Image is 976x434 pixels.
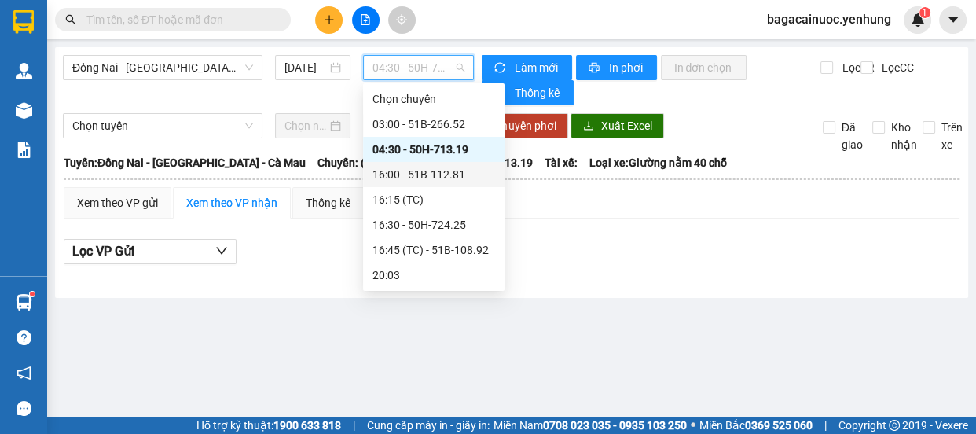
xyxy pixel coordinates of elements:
span: 04:30 - 50H-713.19 [372,56,464,79]
span: message [17,401,31,416]
div: 16:30 - 50H-724.25 [372,216,495,234]
img: solution-icon [16,142,32,158]
button: syncLàm mới [482,55,572,80]
strong: 1900 633 818 [273,419,341,432]
span: Lọc CR [835,59,876,76]
span: Chuyến: (04:30 [DATE]) [317,154,432,171]
span: sync [494,62,508,75]
div: 100.000 [110,101,224,123]
span: printer [589,62,602,75]
div: Chọn chuyến [363,86,505,112]
span: | [353,417,355,434]
button: printerIn phơi [576,55,657,80]
button: plus [315,6,343,34]
button: bar-chartThống kê [482,80,574,105]
span: In phơi [608,59,644,76]
span: Miền Nam [494,417,687,434]
div: 0382245223 [112,70,222,92]
span: plus [324,14,335,25]
span: Chọn tuyến [72,114,253,138]
b: Tuyến: Đồng Nai - [GEOGRAPHIC_DATA] - Cà Mau [64,156,306,169]
div: thanh lát [112,51,222,70]
span: bagacainuoc.yenhung [754,9,904,29]
span: 1 [922,7,927,18]
sup: 1 [919,7,930,18]
span: aim [396,14,407,25]
strong: 0708 023 035 - 0935 103 250 [543,419,687,432]
img: warehouse-icon [16,294,32,311]
button: aim [388,6,416,34]
span: Lọc CC [875,59,916,76]
span: Cung cấp máy in - giấy in: [367,417,490,434]
span: Tài xế: [545,154,578,171]
span: down [215,245,228,257]
span: Đã giao [835,119,869,153]
img: logo-vxr [13,10,34,34]
button: In đơn chọn [661,55,747,80]
div: Trạm Cái Nước [13,13,101,51]
span: copyright [889,420,900,431]
div: Chọn chuyến [372,90,495,108]
div: 16:00 - 51B-112.81 [372,166,495,183]
img: icon-new-feature [911,13,925,27]
span: caret-down [946,13,960,27]
div: Thống kê [306,194,350,211]
input: Tìm tên, số ĐT hoặc mã đơn [86,11,272,28]
span: file-add [360,14,371,25]
span: Miền Bắc [699,417,813,434]
span: Thống kê [514,84,561,101]
div: Trạm Miền Đông [112,13,222,51]
button: downloadXuất Excel [571,113,664,138]
span: Loại xe: Giường nằm 40 chỗ [589,154,727,171]
button: Chuyển phơi [482,113,568,138]
div: Xem theo VP gửi [77,194,158,211]
div: 04:30 - 50H-713.19 [372,141,495,158]
button: Lọc VP Gửi [64,239,237,264]
span: Nhận: [112,15,150,31]
img: warehouse-icon [16,102,32,119]
span: Gửi: [13,15,38,31]
span: Đồng Nai - Sài Gòn - Cà Mau [72,56,253,79]
div: 20:03 [372,267,495,284]
span: Trên xe [935,119,969,153]
span: question-circle [17,330,31,345]
img: warehouse-icon [16,63,32,79]
div: Xem theo VP nhận [186,194,277,211]
button: file-add [352,6,380,34]
div: 16:45 (TC) - 51B-108.92 [372,241,495,259]
span: Kho nhận [885,119,923,153]
button: caret-down [939,6,967,34]
span: | [824,417,827,434]
span: Làm mới [514,59,560,76]
div: 03:00 - 51B-266.52 [372,116,495,133]
span: Lọc VP Gửi [72,241,134,261]
span: Hỗ trợ kỹ thuật: [196,417,341,434]
span: search [65,14,76,25]
div: 16:15 (TC) [372,191,495,208]
input: 13/10/2025 [284,59,327,76]
sup: 1 [30,292,35,296]
span: CC : [110,105,132,122]
strong: 0369 525 060 [745,419,813,432]
span: notification [17,366,31,381]
span: ⚪️ [691,422,695,428]
input: Chọn ngày [284,117,327,134]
